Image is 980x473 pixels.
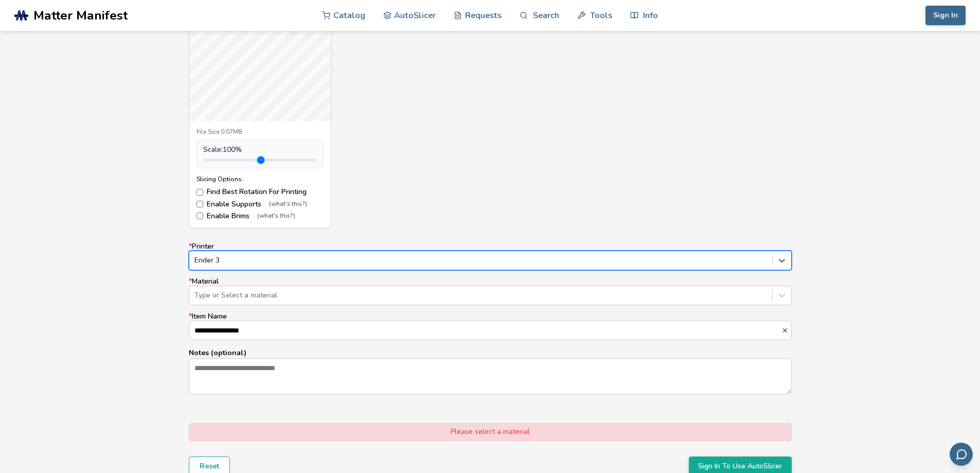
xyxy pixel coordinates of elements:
label: Item Name [189,312,792,340]
label: Find Best Rotation For Printing [197,188,324,196]
label: Printer [189,242,792,270]
input: Enable Brims(what's this?) [197,213,203,219]
span: Scale: 100 % [203,146,242,154]
input: *MaterialType or Select a material [194,291,197,300]
span: (what's this?) [269,201,307,208]
p: Notes (optional) [189,347,792,358]
button: *Item Name [781,327,791,334]
div: Slicing Options: [197,176,324,183]
button: Sign In [925,6,966,25]
input: Find Best Rotation For Printing [197,189,203,196]
button: Send feedback via email [950,443,973,466]
label: Enable Brims [197,212,324,220]
input: Enable Supports(what's this?) [197,201,203,207]
span: (what's this?) [257,213,295,220]
input: *Item Name [189,321,781,340]
span: Matter Manifest [33,8,128,23]
div: Please select a material [189,423,792,441]
label: Material [189,277,792,305]
textarea: Notes (optional) [189,359,791,394]
div: File Size: 0.07MB [197,129,324,136]
label: Enable Supports [197,200,324,208]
